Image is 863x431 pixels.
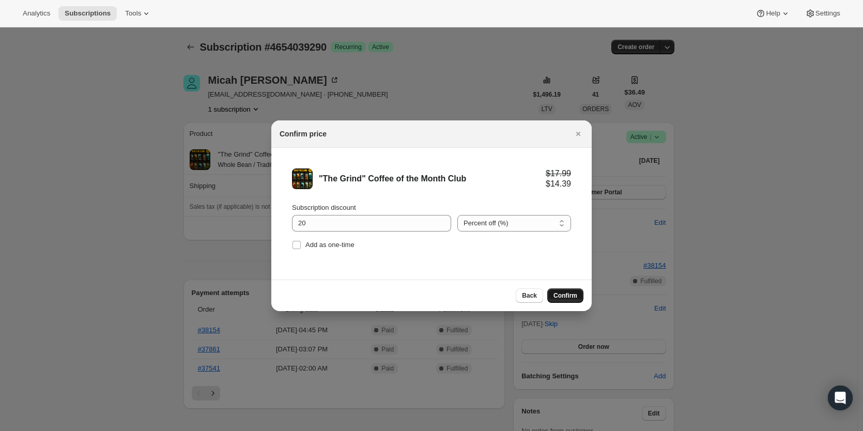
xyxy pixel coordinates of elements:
[828,386,853,410] div: Open Intercom Messenger
[23,9,50,18] span: Analytics
[292,168,313,189] img: "The Grind" Coffee of the Month Club
[125,9,141,18] span: Tools
[546,179,571,189] div: $14.39
[119,6,158,21] button: Tools
[319,174,546,184] div: "The Grind" Coffee of the Month Club
[547,288,583,303] button: Confirm
[292,204,356,211] span: Subscription discount
[305,241,355,249] span: Add as one-time
[522,291,537,300] span: Back
[546,168,571,179] div: $17.99
[516,288,543,303] button: Back
[815,9,840,18] span: Settings
[766,9,780,18] span: Help
[571,127,585,141] button: Close
[17,6,56,21] button: Analytics
[58,6,117,21] button: Subscriptions
[280,129,327,139] h2: Confirm price
[799,6,846,21] button: Settings
[65,9,111,18] span: Subscriptions
[749,6,796,21] button: Help
[553,291,577,300] span: Confirm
